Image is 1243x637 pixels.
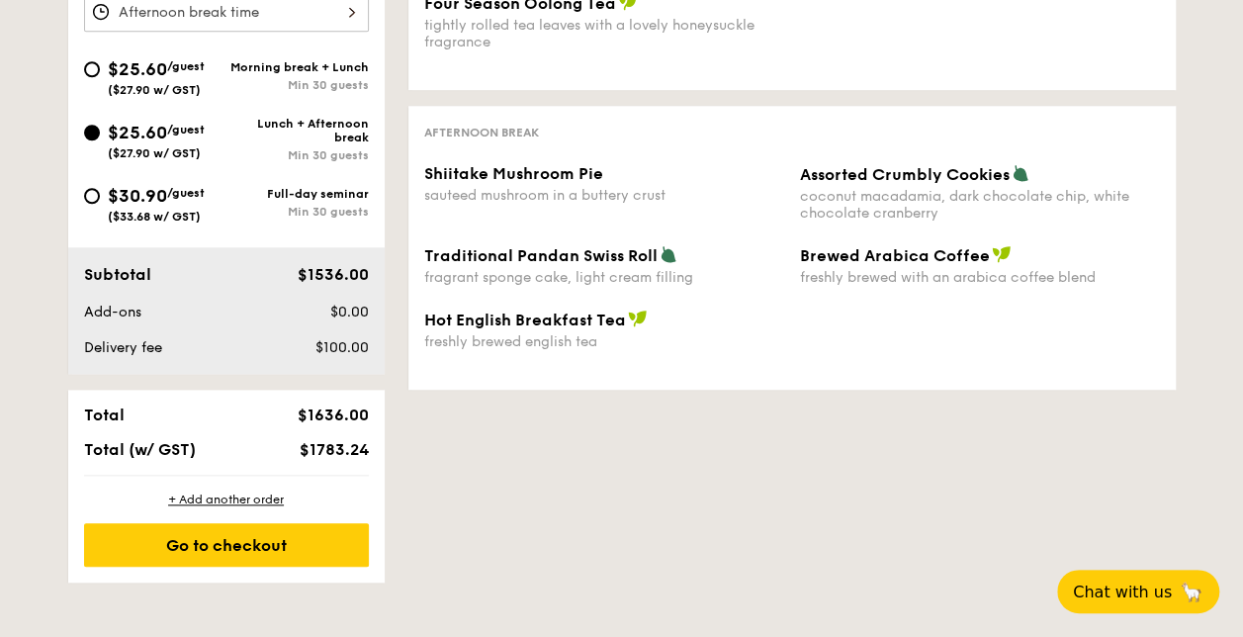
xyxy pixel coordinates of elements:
[108,83,201,97] span: ($27.90 w/ GST)
[108,122,167,143] span: $25.60
[226,148,369,162] div: Min 30 guests
[108,185,167,207] span: $30.90
[108,58,167,80] span: $25.60
[424,333,784,350] div: freshly brewed english tea
[424,187,784,204] div: sauteed mushroom in a buttery crust
[84,523,369,567] div: Go to checkout
[84,339,162,356] span: Delivery fee
[226,205,369,219] div: Min 30 guests
[1180,581,1203,603] span: 🦙
[226,78,369,92] div: Min 30 guests
[108,210,201,224] span: ($33.68 w/ GST)
[660,245,677,263] img: icon-vegetarian.fe4039eb.svg
[297,265,368,284] span: $1536.00
[84,61,100,77] input: $25.60/guest($27.90 w/ GST)Morning break + LunchMin 30 guests
[424,126,539,139] span: Afternoon break
[84,406,125,424] span: Total
[424,269,784,286] div: fragrant sponge cake, light cream filling
[628,310,648,327] img: icon-vegan.f8ff3823.svg
[167,123,205,136] span: /guest
[84,492,369,507] div: + Add another order
[299,440,368,459] span: $1783.24
[992,245,1012,263] img: icon-vegan.f8ff3823.svg
[167,186,205,200] span: /guest
[84,265,151,284] span: Subtotal
[297,406,368,424] span: $1636.00
[800,188,1160,222] div: coconut macadamia, dark chocolate chip, white chocolate cranberry
[329,304,368,320] span: $0.00
[1057,570,1219,613] button: Chat with us🦙
[1012,164,1029,182] img: icon-vegetarian.fe4039eb.svg
[84,304,141,320] span: Add-ons
[424,17,784,50] div: tightly rolled tea leaves with a lovely honeysuckle fragrance
[1073,583,1172,601] span: Chat with us
[314,339,368,356] span: $100.00
[226,187,369,201] div: Full-day seminar
[108,146,201,160] span: ($27.90 w/ GST)
[84,188,100,204] input: $30.90/guest($33.68 w/ GST)Full-day seminarMin 30 guests
[424,246,658,265] span: Traditional Pandan Swiss Roll
[424,311,626,329] span: Hot English Breakfast Tea
[800,165,1010,184] span: Assorted Crumbly Cookies
[800,246,990,265] span: Brewed Arabica Coffee
[167,59,205,73] span: /guest
[424,164,603,183] span: Shiitake Mushroom Pie
[84,125,100,140] input: $25.60/guest($27.90 w/ GST)Lunch + Afternoon breakMin 30 guests
[226,60,369,74] div: Morning break + Lunch
[84,440,196,459] span: Total (w/ GST)
[226,117,369,144] div: Lunch + Afternoon break
[800,269,1160,286] div: freshly brewed with an arabica coffee blend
